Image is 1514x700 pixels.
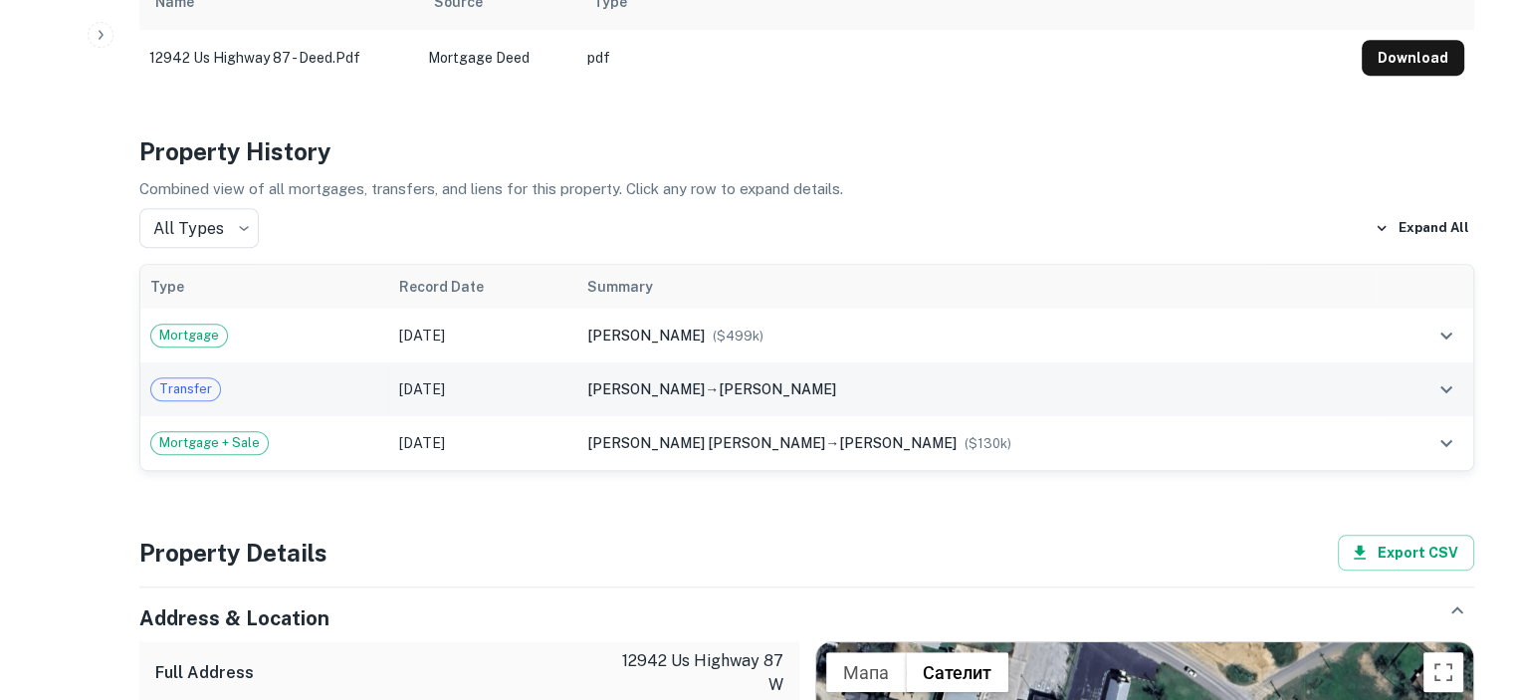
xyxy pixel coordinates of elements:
[389,265,577,309] th: Record Date
[965,436,1011,451] span: ($ 130k )
[389,362,577,416] td: [DATE]
[577,265,1377,309] th: Summary
[389,416,577,470] td: [DATE]
[713,329,763,344] span: ($ 499k )
[1423,652,1463,692] button: Приказ преко целог екрана
[587,432,1367,454] div: →
[1429,372,1463,406] button: expand row
[587,381,705,397] span: [PERSON_NAME]
[587,435,825,451] span: [PERSON_NAME] [PERSON_NAME]
[389,309,577,362] td: [DATE]
[1429,319,1463,352] button: expand row
[587,378,1367,400] div: →
[1370,213,1474,243] button: Expand All
[139,177,1474,201] p: Combined view of all mortgages, transfers, and liens for this property. Click any row to expand d...
[139,535,327,571] h4: Property Details
[577,30,1352,86] td: pdf
[155,661,254,685] h6: Full Address
[839,435,957,451] span: [PERSON_NAME]
[1414,477,1514,573] iframe: Chat Widget
[1362,40,1464,76] button: Download
[151,433,268,453] span: Mortgage + Sale
[1338,535,1474,571] button: Export CSV
[139,133,1474,169] h4: Property History
[139,208,259,248] div: All Types
[826,652,906,692] button: Приказ мапе улице
[587,328,705,344] span: [PERSON_NAME]
[140,265,389,309] th: Type
[151,326,227,346] span: Mortgage
[418,30,577,86] td: Mortgage Deed
[604,649,783,697] p: 12942 us highway 87 w
[139,603,329,633] h5: Address & Location
[906,652,1008,692] button: Прикажи сателитске слике
[719,381,836,397] span: [PERSON_NAME]
[1429,426,1463,460] button: expand row
[151,379,220,399] span: Transfer
[139,30,418,86] td: 12942 us highway 87 - deed.pdf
